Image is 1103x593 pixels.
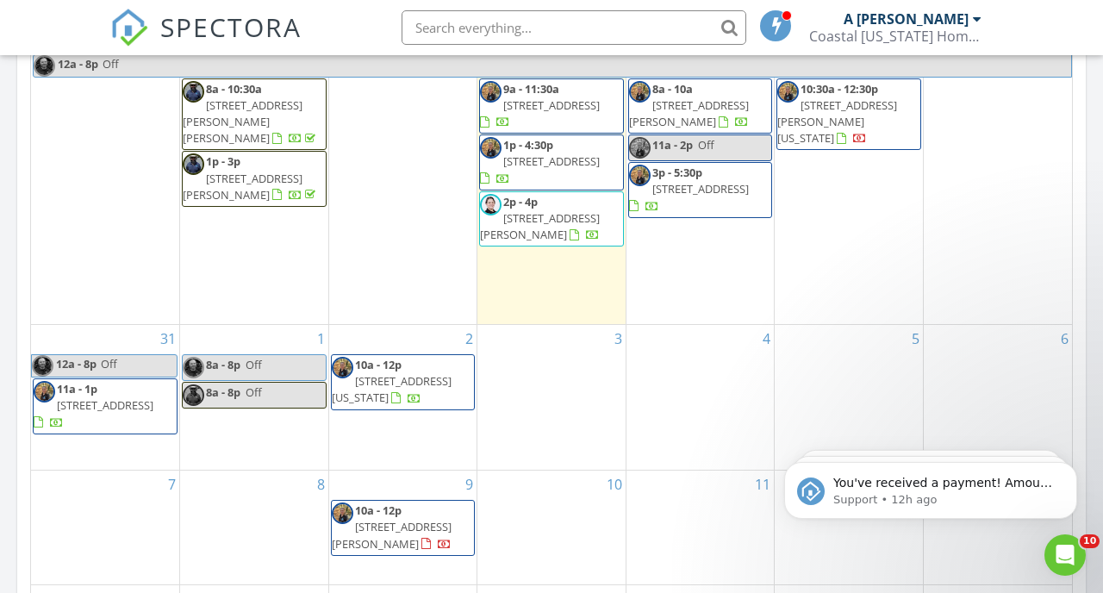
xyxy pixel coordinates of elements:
td: Go to September 10, 2025 [477,471,626,584]
span: 2p - 4p [503,194,538,209]
img: img_5652.jpg [34,381,55,403]
a: 3p - 5:30p [STREET_ADDRESS] [629,165,749,213]
a: 3p - 5:30p [STREET_ADDRESS] [628,162,773,218]
img: img_5652.jpg [480,81,502,103]
img: image000000.jpg [32,355,53,377]
div: Coastal Virginia Home Inspections [809,28,981,45]
td: Go to September 4, 2025 [626,325,775,471]
iframe: Intercom notifications message [758,426,1103,546]
a: 1p - 4:30p [STREET_ADDRESS] [480,137,600,185]
td: Go to September 8, 2025 [180,471,329,584]
span: 10 [1080,534,1100,548]
a: 10a - 12p [STREET_ADDRESS][PERSON_NAME] [332,502,452,551]
a: 10a - 12p [STREET_ADDRESS][PERSON_NAME] [331,500,476,556]
span: 10a - 12p [355,357,402,372]
span: Off [101,356,117,371]
a: Go to August 31, 2025 [157,325,179,353]
a: 9a - 11:30a [STREET_ADDRESS] [479,78,624,134]
img: img_0129.jpg [480,194,502,215]
span: [STREET_ADDRESS][US_STATE] [332,373,452,405]
span: 8a - 10a [652,81,693,97]
td: Go to August 28, 2025 [626,1,775,325]
a: Go to September 5, 2025 [908,325,923,353]
a: 11a - 1p [STREET_ADDRESS] [34,381,153,429]
span: 8a - 10:30a [206,81,262,97]
img: img_5652.jpg [629,137,651,159]
a: 10a - 12p [STREET_ADDRESS][US_STATE] [332,357,452,405]
td: Go to August 29, 2025 [775,1,924,325]
td: Go to August 31, 2025 [31,325,180,471]
img: The Best Home Inspection Software - Spectora [110,9,148,47]
img: img_5652.jpg [480,137,502,159]
span: [STREET_ADDRESS] [503,153,600,169]
span: 10a - 12p [355,502,402,518]
span: [STREET_ADDRESS][PERSON_NAME] [183,171,302,203]
a: Go to September 10, 2025 [603,471,626,498]
a: 8a - 10a [STREET_ADDRESS][PERSON_NAME] [628,78,773,134]
span: 11a - 1p [57,381,97,396]
span: 12a - 8p [57,55,99,77]
a: Go to September 3, 2025 [611,325,626,353]
td: Go to September 6, 2025 [923,325,1072,471]
a: 8a - 10a [STREET_ADDRESS][PERSON_NAME] [629,81,749,129]
a: Go to September 7, 2025 [165,471,179,498]
td: Go to August 27, 2025 [477,1,626,325]
img: dji_fly_20250506_102720_117_1746560928329_photo_optimized.jpeg [183,81,204,103]
span: 11a - 2p [652,137,693,153]
img: img_5652.jpg [332,502,353,524]
td: Go to August 26, 2025 [328,1,477,325]
a: 9a - 11:30a [STREET_ADDRESS] [480,81,600,129]
a: 2p - 4p [STREET_ADDRESS][PERSON_NAME] [480,194,600,242]
td: Go to September 1, 2025 [180,325,329,471]
span: 1p - 3p [206,153,240,169]
span: 9a - 11:30a [503,81,559,97]
a: Go to September 11, 2025 [751,471,774,498]
td: Go to September 3, 2025 [477,325,626,471]
span: [STREET_ADDRESS] [503,97,600,113]
td: Go to September 11, 2025 [626,471,775,584]
span: Off [698,137,714,153]
span: [STREET_ADDRESS][PERSON_NAME][PERSON_NAME] [183,97,302,146]
img: image000000.jpg [34,55,55,77]
a: Go to September 9, 2025 [462,471,477,498]
span: [STREET_ADDRESS][PERSON_NAME] [629,97,749,129]
img: dji_fly_20250506_102720_117_1746560928329_photo_optimized.jpeg [183,153,204,175]
img: img_5652.jpg [332,357,353,378]
span: [STREET_ADDRESS][PERSON_NAME][US_STATE] [777,97,897,146]
a: 1p - 3p [STREET_ADDRESS][PERSON_NAME] [182,151,327,207]
td: Go to September 7, 2025 [31,471,180,584]
td: Go to August 30, 2025 [923,1,1072,325]
span: 8a - 8p [206,384,240,400]
a: Go to September 8, 2025 [314,471,328,498]
iframe: Intercom live chat [1044,534,1086,576]
span: Off [246,384,262,400]
a: Go to September 1, 2025 [314,325,328,353]
span: 12a - 8p [55,355,97,377]
span: Off [246,357,262,372]
span: 1p - 4:30p [503,137,553,153]
img: dji_fly_20250506_102720_117_1746560928329_photo_optimized.jpeg [183,384,204,406]
a: 8a - 10:30a [STREET_ADDRESS][PERSON_NAME][PERSON_NAME] [183,81,319,147]
a: 10:30a - 12:30p [STREET_ADDRESS][PERSON_NAME][US_STATE] [776,78,921,151]
span: [STREET_ADDRESS][PERSON_NAME] [332,519,452,551]
span: SPECTORA [160,9,302,45]
span: [STREET_ADDRESS] [652,181,749,197]
img: img_5652.jpg [777,81,799,103]
img: img_5652.jpg [629,165,651,186]
td: Go to August 24, 2025 [31,1,180,325]
td: Go to September 5, 2025 [775,325,924,471]
td: Go to August 25, 2025 [180,1,329,325]
a: 10a - 12p [STREET_ADDRESS][US_STATE] [331,354,476,410]
span: [STREET_ADDRESS][PERSON_NAME] [480,210,600,242]
a: Go to September 2, 2025 [462,325,477,353]
a: 1p - 4:30p [STREET_ADDRESS] [479,134,624,190]
span: 3p - 5:30p [652,165,702,180]
img: img_5652.jpg [629,81,651,103]
a: Go to September 6, 2025 [1057,325,1072,353]
a: 11a - 1p [STREET_ADDRESS] [33,378,178,434]
input: Search everything... [402,10,746,45]
span: Off [103,56,119,72]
